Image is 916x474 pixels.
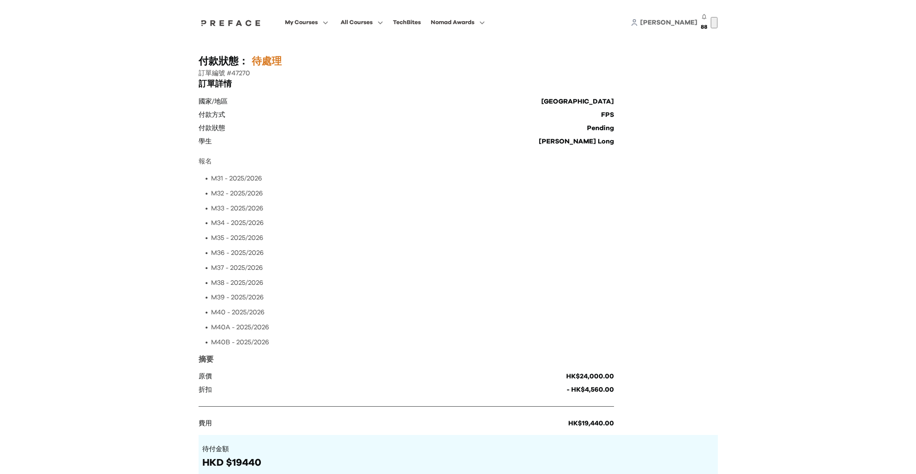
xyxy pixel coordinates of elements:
[341,17,373,27] span: All Courses
[211,323,269,332] p: M40A - 2025/2026
[199,353,614,366] p: 摘要
[567,383,614,396] p: - HK$4,560.00
[199,95,228,108] p: 國家/地區
[199,78,614,90] h2: 訂單詳情
[252,55,282,68] h1: 待處理
[601,108,614,121] p: FPS
[205,174,208,183] span: •
[568,417,614,430] p: HK$19,440.00
[205,219,208,227] span: •
[431,17,474,27] span: Nomad Awards
[199,155,614,168] p: 報名
[539,135,614,148] p: [PERSON_NAME] Long
[205,323,208,332] span: •
[205,264,208,272] span: •
[587,121,614,135] p: Pending
[282,17,331,28] button: My Courses
[205,189,208,198] span: •
[202,445,713,454] p: 待付金額
[211,264,263,272] p: M37 - 2025/2026
[205,338,208,347] span: •
[697,10,711,35] button: 88
[211,234,263,242] p: M35 - 2025/2026
[199,68,718,78] p: 訂單編號 #47270
[285,17,318,27] span: My Courses
[199,383,212,396] p: 折扣
[199,417,212,430] p: 費用
[211,308,265,317] p: M40 - 2025/2026
[566,370,614,383] p: HK$24,000.00
[211,293,264,302] p: M39 - 2025/2026
[428,17,487,28] button: Nomad Awards
[211,189,263,198] p: M32 - 2025/2026
[199,55,248,68] h1: 付款狀態：
[205,279,208,287] span: •
[199,20,263,26] img: Preface Logo
[205,249,208,257] span: •
[211,249,264,257] p: M36 - 2025/2026
[211,219,264,227] p: M34 - 2025/2026
[205,234,208,242] span: •
[701,24,707,30] span: 88
[199,108,225,121] p: 付款方式
[211,174,262,183] p: M31 - 2025/2026
[211,338,269,347] p: M40B - 2025/2026
[199,121,225,135] p: 付款狀態
[338,17,386,28] button: All Courses
[205,204,208,213] span: •
[640,17,697,27] a: [PERSON_NAME]
[199,135,212,148] p: 學生
[211,279,263,287] p: M38 - 2025/2026
[211,204,263,213] p: M33 - 2025/2026
[199,370,212,383] p: 原價
[205,308,208,317] span: •
[202,457,713,469] p: HKD $19440
[205,293,208,302] span: •
[393,17,421,27] div: TechBites
[640,19,697,26] span: [PERSON_NAME]
[199,19,263,26] a: Preface Logo
[541,95,614,108] p: [GEOGRAPHIC_DATA]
